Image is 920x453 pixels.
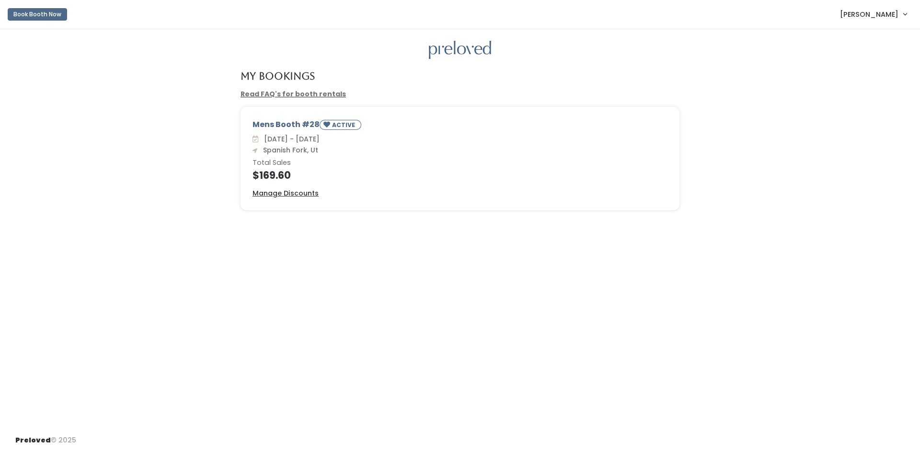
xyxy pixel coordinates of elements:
button: Book Booth Now [8,8,67,21]
img: preloved logo [429,41,491,59]
div: © 2025 [15,428,76,445]
span: Spanish Fork, Ut [259,145,318,155]
h4: My Bookings [241,70,315,81]
a: [PERSON_NAME] [830,4,916,24]
a: Book Booth Now [8,4,67,25]
a: Read FAQ's for booth rentals [241,89,346,99]
span: [PERSON_NAME] [840,9,898,20]
span: Preloved [15,435,51,445]
small: ACTIVE [332,121,357,129]
span: [DATE] - [DATE] [260,134,320,144]
h6: Total Sales [253,159,667,167]
h4: $169.60 [253,170,667,181]
a: Manage Discounts [253,188,319,198]
div: Mens Booth #28 [253,119,667,134]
